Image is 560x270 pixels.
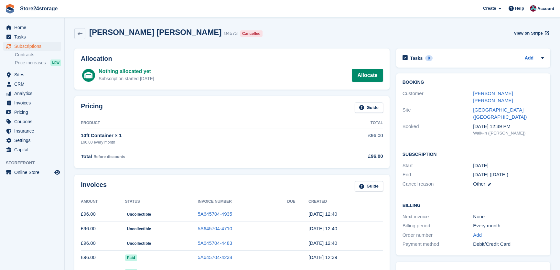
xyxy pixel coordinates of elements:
[81,236,125,251] td: £96.00
[240,30,263,37] div: Cancelled
[352,69,383,82] a: Allocate
[3,168,61,177] a: menu
[6,160,64,166] span: Storefront
[355,181,383,192] a: Guide
[3,126,61,135] a: menu
[403,241,473,248] div: Payment method
[125,226,153,232] span: Uncollectible
[403,123,473,136] div: Booked
[473,162,488,169] time: 2025-05-06 00:00:00 UTC
[355,103,383,113] a: Guide
[125,254,137,261] span: Paid
[403,202,544,208] h2: Billing
[403,106,473,121] div: Site
[198,240,232,246] a: 5A645704-4483
[14,89,53,98] span: Analytics
[198,226,232,231] a: 5A645704-4710
[15,52,61,58] a: Contracts
[3,89,61,98] a: menu
[473,123,544,130] div: [DATE] 12:39 PM
[14,32,53,41] span: Tasks
[99,68,154,75] div: Nothing allocated yet
[81,132,307,139] div: 10ft Container × 1
[308,226,337,231] time: 2025-08-06 11:40:05 UTC
[125,211,153,218] span: Uncollectible
[198,197,287,207] th: Invoice Number
[81,207,125,221] td: £96.00
[473,107,527,120] a: [GEOGRAPHIC_DATA] ([GEOGRAPHIC_DATA])
[3,23,61,32] a: menu
[473,222,544,230] div: Every month
[50,59,61,66] div: NEW
[14,70,53,79] span: Sites
[425,55,433,61] div: 0
[125,197,198,207] th: Status
[473,181,485,187] span: Other
[473,172,508,177] span: [DATE] ([DATE])
[473,241,544,248] div: Debit/Credit Card
[81,250,125,265] td: £96.00
[483,5,496,12] span: Create
[3,42,61,51] a: menu
[525,55,533,62] a: Add
[3,145,61,154] a: menu
[81,139,307,145] div: £96.00 every month
[287,197,308,207] th: Due
[14,168,53,177] span: Online Store
[224,30,238,37] div: 84673
[99,75,154,82] div: Subscription started [DATE]
[81,55,383,62] h2: Allocation
[511,28,550,38] a: View on Stripe
[53,168,61,176] a: Preview store
[198,211,232,217] a: 5A645704-4935
[307,128,383,149] td: £96.00
[473,232,482,239] a: Add
[17,3,60,14] a: Store24storage
[403,213,473,221] div: Next invoice
[403,80,544,85] h2: Booking
[3,117,61,126] a: menu
[3,80,61,89] a: menu
[403,222,473,230] div: Billing period
[308,254,337,260] time: 2025-06-06 11:39:47 UTC
[14,117,53,126] span: Coupons
[530,5,536,12] img: George
[3,70,61,79] a: menu
[537,5,554,12] span: Account
[93,155,125,159] span: Before discounts
[14,108,53,117] span: Pricing
[473,130,544,136] div: Walk-in ([PERSON_NAME])
[403,162,473,169] div: Start
[3,136,61,145] a: menu
[14,42,53,51] span: Subscriptions
[81,154,92,159] span: Total
[14,126,53,135] span: Insurance
[81,181,107,192] h2: Invoices
[473,213,544,221] div: None
[14,145,53,154] span: Capital
[514,30,543,37] span: View on Stripe
[3,108,61,117] a: menu
[403,171,473,178] div: End
[14,80,53,89] span: CRM
[14,136,53,145] span: Settings
[81,118,307,128] th: Product
[403,151,544,157] h2: Subscription
[403,180,473,188] div: Cancel reason
[198,254,232,260] a: 5A645704-4238
[403,90,473,104] div: Customer
[14,98,53,107] span: Invoices
[81,197,125,207] th: Amount
[14,23,53,32] span: Home
[89,28,221,37] h2: [PERSON_NAME] [PERSON_NAME]
[15,59,61,66] a: Price increases NEW
[3,32,61,41] a: menu
[473,91,513,103] a: [PERSON_NAME] [PERSON_NAME]
[5,4,15,14] img: stora-icon-8386f47178a22dfd0bd8f6a31ec36ba5ce8667c1dd55bd0f319d3a0aa187defe.svg
[81,221,125,236] td: £96.00
[307,118,383,128] th: Total
[515,5,524,12] span: Help
[307,153,383,160] div: £96.00
[81,103,103,113] h2: Pricing
[3,98,61,107] a: menu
